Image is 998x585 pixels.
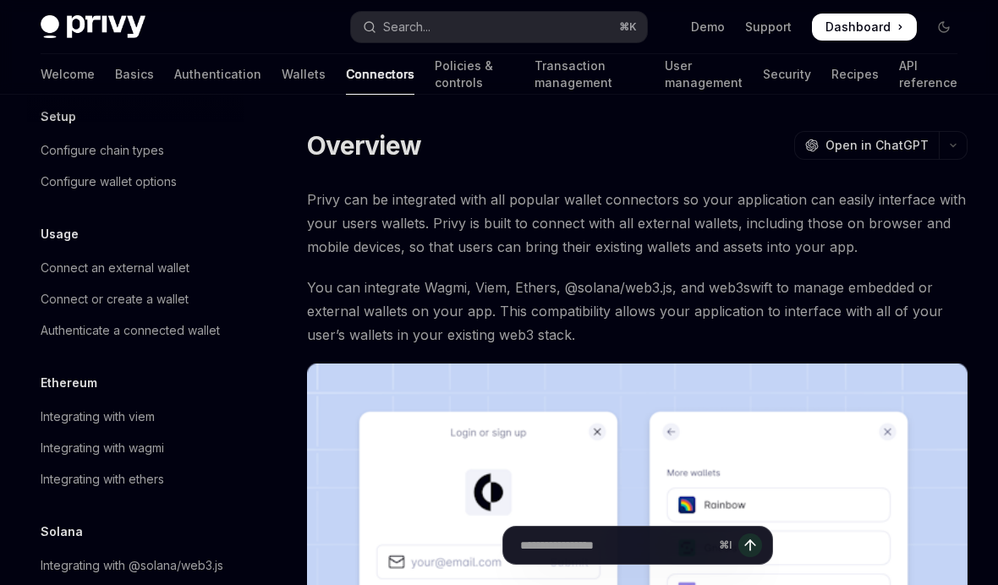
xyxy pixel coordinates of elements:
[307,130,421,161] h1: Overview
[738,533,762,557] button: Send message
[41,258,189,278] div: Connect an external wallet
[27,167,244,197] a: Configure wallet options
[41,522,83,542] h5: Solana
[307,276,968,347] span: You can integrate Wagmi, Viem, Ethers, @solana/web3.js, and web3swift to manage embedded or exter...
[825,19,891,36] span: Dashboard
[812,14,917,41] a: Dashboard
[619,20,637,34] span: ⌘ K
[665,54,743,95] a: User management
[307,188,968,259] span: Privy can be integrated with all popular wallet connectors so your application can easily interfa...
[825,137,929,154] span: Open in ChatGPT
[383,17,430,37] div: Search...
[41,54,95,95] a: Welcome
[115,54,154,95] a: Basics
[41,469,164,489] div: Integrating with ethers
[41,172,177,192] div: Configure wallet options
[831,54,879,95] a: Recipes
[899,54,957,95] a: API reference
[41,224,79,244] h5: Usage
[41,407,155,427] div: Integrating with viem
[27,402,244,432] a: Integrating with viem
[41,373,97,393] h5: Ethereum
[535,54,644,95] a: Transaction management
[41,555,223,576] div: Integrating with @solana/web3.js
[435,54,514,95] a: Policies & controls
[282,54,326,95] a: Wallets
[27,464,244,495] a: Integrating with ethers
[794,131,939,160] button: Open in ChatGPT
[27,550,244,581] a: Integrating with @solana/web3.js
[520,527,712,564] input: Ask a question...
[351,12,648,42] button: Open search
[930,14,957,41] button: Toggle dark mode
[41,140,164,161] div: Configure chain types
[27,253,244,283] a: Connect an external wallet
[27,433,244,463] a: Integrating with wagmi
[763,54,811,95] a: Security
[745,19,792,36] a: Support
[27,135,244,166] a: Configure chain types
[27,315,244,346] a: Authenticate a connected wallet
[174,54,261,95] a: Authentication
[27,284,244,314] a: Connect or create a wallet
[41,438,164,458] div: Integrating with wagmi
[41,15,145,39] img: dark logo
[691,19,725,36] a: Demo
[41,320,220,341] div: Authenticate a connected wallet
[346,54,414,95] a: Connectors
[41,289,189,309] div: Connect or create a wallet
